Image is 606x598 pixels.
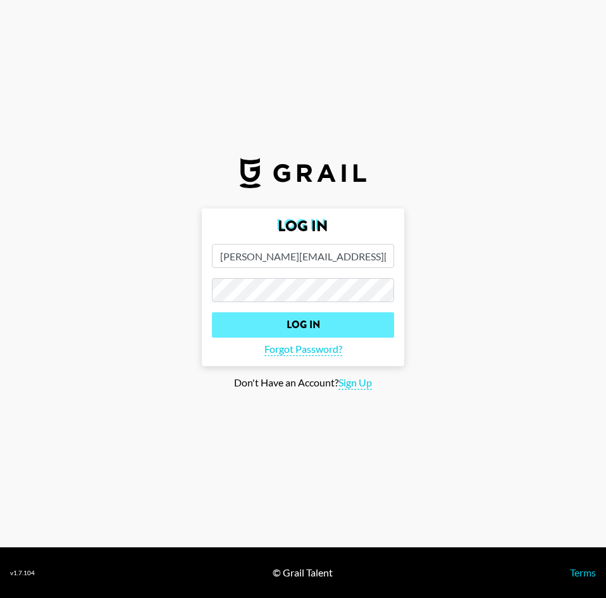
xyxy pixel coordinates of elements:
a: Terms [570,566,596,578]
h2: Log In [212,219,394,234]
span: Sign Up [338,376,372,390]
input: Log In [212,312,394,338]
div: © Grail Talent [273,566,333,579]
div: v 1.7.104 [10,569,35,577]
span: Forgot Password? [264,343,342,356]
div: Don't Have an Account? [10,376,596,390]
img: Grail Talent Logo [240,158,366,188]
input: Email [212,244,394,268]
